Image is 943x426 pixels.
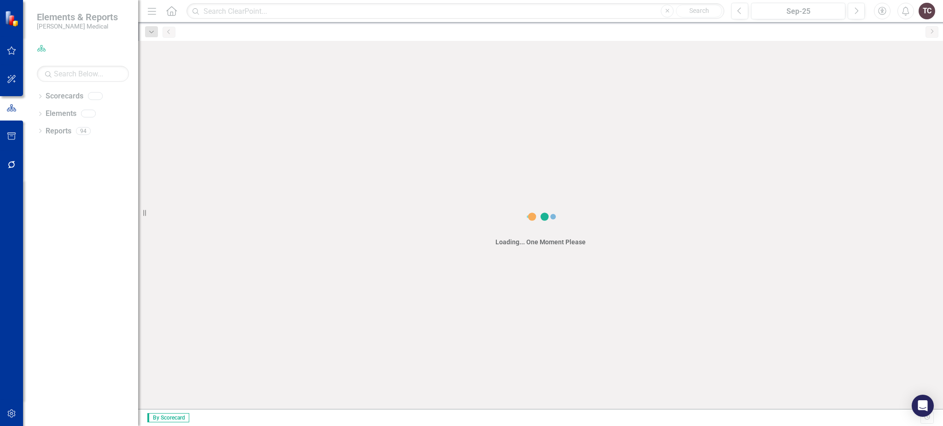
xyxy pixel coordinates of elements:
img: ClearPoint Strategy [5,10,21,27]
button: Sep-25 [751,3,845,19]
button: TC [919,3,935,19]
span: Elements & Reports [37,12,118,23]
div: 94 [76,127,91,135]
div: Open Intercom Messenger [912,395,934,417]
a: Elements [46,109,76,119]
div: Loading... One Moment Please [495,237,586,247]
a: Scorecards [46,91,83,102]
a: Reports [46,126,71,137]
input: Search ClearPoint... [186,3,724,19]
input: Search Below... [37,66,129,82]
span: Search [689,7,709,14]
small: [PERSON_NAME] Medical [37,23,118,30]
span: By Scorecard [147,413,189,422]
button: Search [676,5,722,17]
div: Sep-25 [754,6,842,17]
